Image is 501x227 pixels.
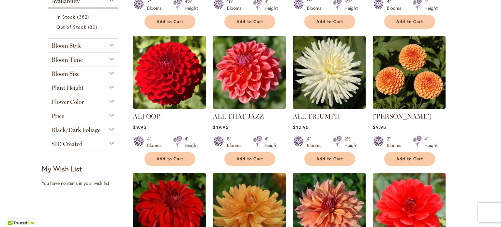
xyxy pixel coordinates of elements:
[42,180,129,186] div: You have no items in your wish list.
[236,19,263,24] span: Add to Cart
[373,104,446,110] a: AMBER QUEEN
[52,98,84,105] span: Flower Color
[133,36,206,109] img: ALI OOP
[77,13,90,20] span: 382
[185,136,198,149] div: 4' Height
[384,152,435,166] button: Add to Cart
[224,15,275,29] button: Add to Cart
[147,136,165,149] div: 4" Blooms
[213,112,264,120] a: ALL THAT JAZZ
[293,124,309,130] span: $12.95
[265,136,278,149] div: 4' Height
[384,15,435,29] button: Add to Cart
[56,14,75,20] span: In Stock
[56,13,112,20] a: In Stock 382
[396,156,423,162] span: Add to Cart
[213,36,286,109] img: ALL THAT JAZZ
[56,24,86,30] span: Out of Stock
[144,15,195,29] button: Add to Cart
[373,112,431,120] a: [PERSON_NAME]
[133,104,206,110] a: ALI OOP
[133,112,160,120] a: ALI OOP
[293,112,340,120] a: ALL TRIUMPH
[307,136,325,149] div: 4" Blooms
[316,156,343,162] span: Add to Cart
[52,56,83,63] span: Bloom Time
[236,156,263,162] span: Add to Cart
[387,136,405,149] div: 2" Blooms
[5,204,23,222] iframe: Launch Accessibility Center
[52,126,100,134] span: Black/Dark Foliage
[52,42,82,49] span: Bloom Style
[157,19,183,24] span: Add to Cart
[304,15,355,29] button: Add to Cart
[133,124,146,130] span: $9.95
[424,136,438,149] div: 4' Height
[52,112,64,120] span: Price
[293,104,366,110] a: ALL TRIUMPH
[304,152,355,166] button: Add to Cart
[213,124,228,130] span: $19.95
[224,152,275,166] button: Add to Cart
[56,24,112,30] a: Out of Stock 30
[52,84,83,91] span: Plant Height
[373,36,446,109] img: AMBER QUEEN
[293,36,366,109] img: ALL TRIUMPH
[213,104,286,110] a: ALL THAT JAZZ
[157,156,183,162] span: Add to Cart
[88,24,99,30] span: 30
[227,136,245,149] div: 5" Blooms
[396,19,423,24] span: Add to Cart
[42,164,82,173] strong: My Wish List
[344,136,358,149] div: 2½' Height
[52,70,80,77] span: Bloom Size
[373,124,386,130] span: $9.95
[316,19,343,24] span: Add to Cart
[52,140,83,148] span: SID Created
[144,152,195,166] button: Add to Cart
